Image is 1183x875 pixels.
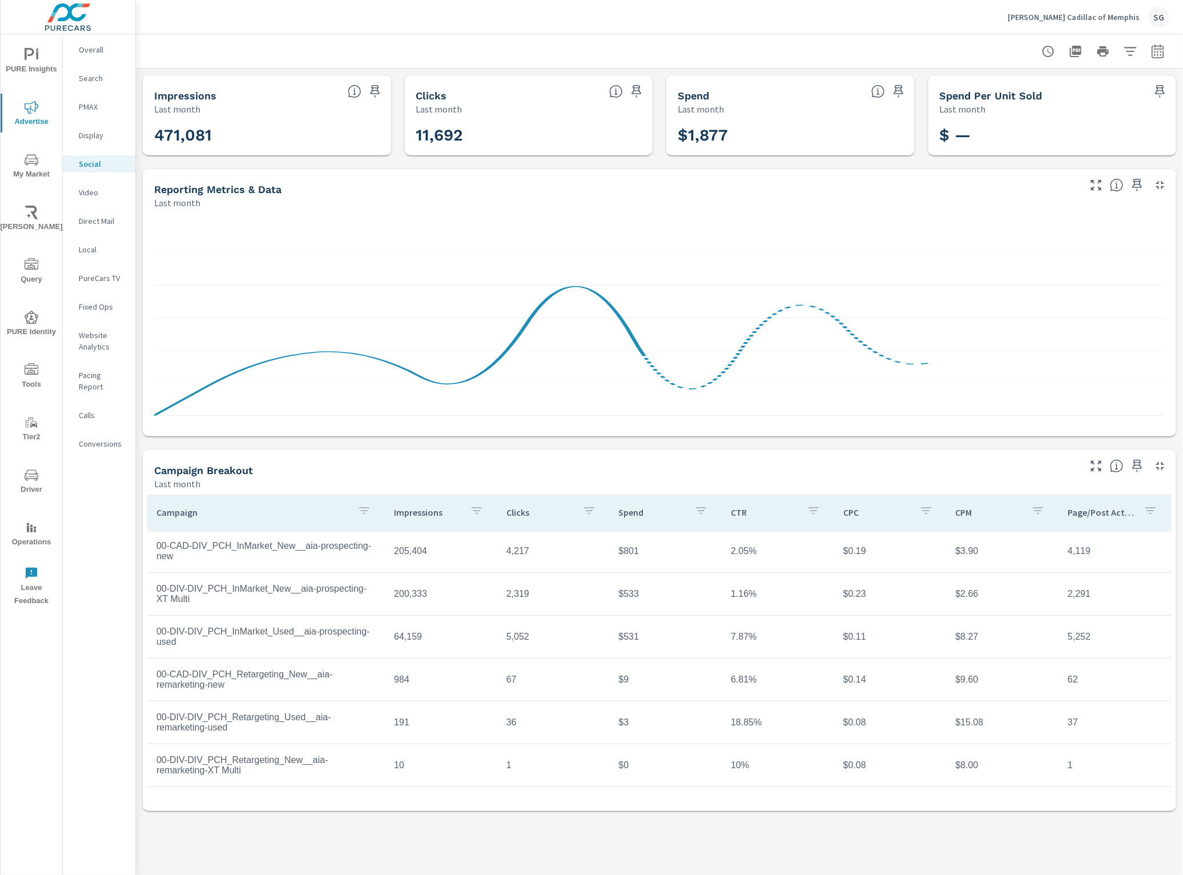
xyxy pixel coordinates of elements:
[1087,176,1105,194] button: Make Fullscreen
[416,126,642,145] h3: 11,692
[722,665,834,694] td: 6.81%
[722,751,834,780] td: 10%
[147,789,385,828] td: 00-CAD-DIV_PCH_InMarket_New__ctm-july-pilot-broad
[1059,580,1171,608] td: 2,291
[79,330,126,352] p: Website Analytics
[940,126,1165,145] h3: $ —
[1146,40,1169,63] button: Select Date Range
[154,102,200,116] p: Last month
[610,580,722,608] td: $533
[63,435,135,452] div: Conversions
[79,244,126,255] p: Local
[722,623,834,651] td: 7.87%
[1059,665,1171,694] td: 62
[154,90,216,102] h5: Impressions
[63,270,135,287] div: PureCars TV
[1059,623,1171,651] td: 5,252
[1151,82,1169,101] span: Save this to your personalized report
[1128,457,1146,475] span: Save this to your personalized report
[154,477,200,491] p: Last month
[385,708,497,737] td: 191
[678,90,709,102] h5: Spend
[63,298,135,315] div: Fixed Ops
[4,206,59,234] span: [PERSON_NAME]
[947,665,1059,694] td: $9.60
[79,73,126,84] p: Search
[147,660,385,699] td: 00-CAD-DIV_PCH_Retargeting_New__aia-remarketing-new
[610,751,722,780] td: $0
[4,567,59,608] span: Leave Feedback
[722,580,834,608] td: 1.16%
[147,532,385,571] td: 00-CAD-DIV_PCH_InMarket_New__aia-prospecting-new
[79,158,126,170] p: Social
[79,438,126,449] p: Conversions
[497,708,610,737] td: 36
[385,537,497,565] td: 205,404
[4,258,59,286] span: Query
[385,580,497,608] td: 200,333
[416,102,462,116] p: Last month
[871,85,885,98] span: The amount of money spent on advertising during the period.
[4,311,59,339] span: PURE Identity
[1059,537,1171,565] td: 4,119
[1,34,62,612] div: nav menu
[947,751,1059,780] td: $8.00
[79,272,126,284] p: PureCars TV
[79,44,126,55] p: Overall
[1128,176,1146,194] span: Save this to your personalized report
[1119,40,1142,63] button: Apply Filters
[497,623,610,651] td: 5,052
[1151,176,1169,194] button: Minimize Widget
[1151,457,1169,475] button: Minimize Widget
[4,363,59,391] span: Tools
[1092,40,1114,63] button: Print Report
[497,580,610,608] td: 2,319
[890,82,908,101] span: Save this to your personalized report
[4,101,59,129] span: Advertise
[834,623,947,651] td: $0.11
[385,623,497,651] td: 64,159
[1064,40,1087,63] button: "Export Report to PDF"
[4,521,59,549] span: Operations
[63,212,135,230] div: Direct Mail
[843,507,910,518] p: CPC
[834,580,947,608] td: $0.23
[956,507,1023,518] p: CPM
[63,407,135,424] div: Calls
[63,155,135,172] div: Social
[79,370,126,392] p: Pacing Report
[147,617,385,656] td: 00-DIV-DIV_PCH_InMarket_Used__aia-prospecting-used
[348,85,361,98] span: The number of times an ad was shown on your behalf.
[4,153,59,181] span: My Market
[940,102,986,116] p: Last month
[154,126,380,145] h3: 471,081
[4,416,59,444] span: Tier2
[1149,7,1169,27] div: SG
[947,708,1059,737] td: $15.08
[394,507,461,518] p: Impressions
[63,367,135,395] div: Pacing Report
[63,70,135,87] div: Search
[1068,507,1134,518] p: Page/Post Action
[156,507,348,518] p: Campaign
[79,130,126,141] p: Display
[416,90,447,102] h5: Clicks
[497,537,610,565] td: 4,217
[63,327,135,355] div: Website Analytics
[385,665,497,694] td: 984
[4,48,59,76] span: PURE Insights
[147,575,385,613] td: 00-DIV-DIV_PCH_InMarket_New__aia-prospecting-XT Multi
[79,187,126,198] p: Video
[79,410,126,421] p: Calls
[63,127,135,144] div: Display
[627,82,646,101] span: Save this to your personalized report
[79,101,126,113] p: PMAX
[154,183,281,195] h5: Reporting Metrics & Data
[610,537,722,565] td: $801
[619,507,686,518] p: Spend
[63,41,135,58] div: Overall
[4,468,59,496] span: Driver
[1110,459,1124,473] span: This is a summary of Social performance results by campaign. Each column can be sorted.
[63,98,135,115] div: PMAX
[1110,178,1124,192] span: Understand Social data over time and see how metrics compare to each other.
